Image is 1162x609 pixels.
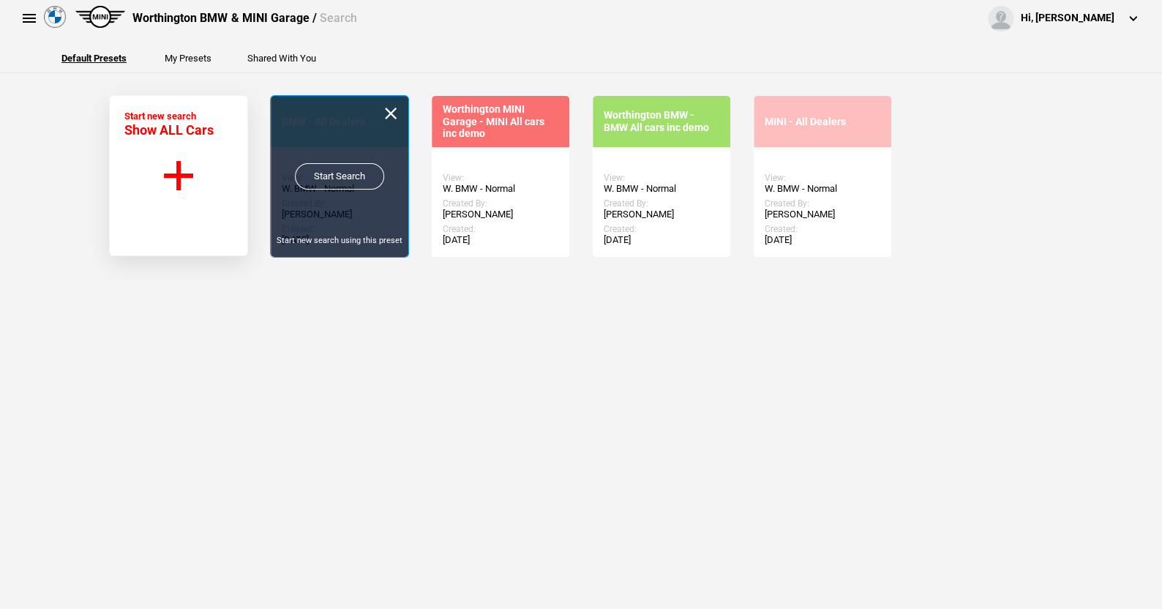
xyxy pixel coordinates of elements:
[247,53,316,63] button: Shared With You
[443,224,558,234] div: Created:
[124,111,214,138] div: Start new search
[604,209,719,220] div: [PERSON_NAME]
[604,224,719,234] div: Created:
[443,209,558,220] div: [PERSON_NAME]
[319,11,356,25] span: Search
[443,173,558,183] div: View:
[443,183,558,195] div: W. BMW - Normal
[604,234,719,246] div: [DATE]
[75,6,125,28] img: mini.png
[765,224,880,234] div: Created:
[604,173,719,183] div: View:
[765,183,880,195] div: W. BMW - Normal
[604,198,719,209] div: Created By:
[604,109,719,134] div: Worthington BMW - BMW All cars inc demo
[443,234,558,246] div: [DATE]
[132,10,356,26] div: Worthington BMW & MINI Garage /
[295,163,384,190] a: Start Search
[44,6,66,28] img: bmw.png
[765,234,880,246] div: [DATE]
[165,53,211,63] button: My Presets
[443,103,558,140] div: Worthington MINI Garage - MINI All cars inc demo
[443,198,558,209] div: Created By:
[61,53,127,63] button: Default Presets
[765,209,880,220] div: [PERSON_NAME]
[124,122,214,138] span: Show ALL Cars
[765,116,880,128] div: MINI - All Dealers
[604,183,719,195] div: W. BMW - Normal
[271,235,408,246] div: Start new search using this preset
[765,198,880,209] div: Created By:
[765,173,880,183] div: View:
[109,95,248,256] button: Start new search Show ALL Cars
[1021,11,1114,26] div: Hi, [PERSON_NAME]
